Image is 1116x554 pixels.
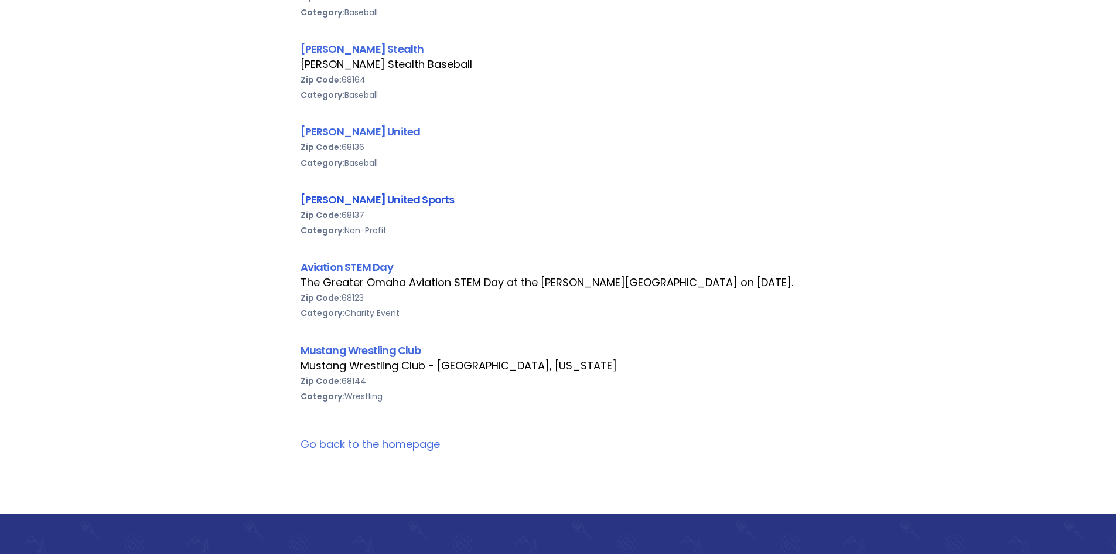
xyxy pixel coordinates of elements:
b: Zip Code: [301,375,342,387]
div: Charity Event [301,305,816,321]
div: 68136 [301,140,816,155]
a: Aviation STEM Day [301,260,393,274]
div: Mustang Wrestling Club [301,342,816,358]
div: Wrestling [301,389,816,404]
a: Go back to the homepage [301,437,440,451]
div: 68137 [301,208,816,223]
div: The Greater Omaha Aviation STEM Day at the [PERSON_NAME][GEOGRAPHIC_DATA] on [DATE]. [301,275,816,290]
div: Baseball [301,5,816,20]
b: Category: [301,6,344,18]
div: Non-Profit [301,223,816,238]
b: Category: [301,157,344,169]
a: [PERSON_NAME] United Sports [301,192,455,207]
div: Aviation STEM Day [301,259,816,275]
div: Mustang Wrestling Club - [GEOGRAPHIC_DATA], [US_STATE] [301,358,816,373]
div: [PERSON_NAME] Stealth Baseball [301,57,816,72]
div: Baseball [301,155,816,171]
div: Baseball [301,87,816,103]
b: Category: [301,225,344,236]
div: [PERSON_NAME] United Sports [301,192,816,208]
div: [PERSON_NAME] Stealth [301,41,816,57]
div: 68144 [301,373,816,389]
b: Category: [301,89,344,101]
div: 68123 [301,290,816,305]
b: Zip Code: [301,141,342,153]
b: Zip Code: [301,74,342,86]
a: [PERSON_NAME] Stealth [301,42,424,56]
b: Category: [301,307,344,319]
div: 68164 [301,72,816,87]
a: [PERSON_NAME] United [301,124,421,139]
div: [PERSON_NAME] United [301,124,816,140]
a: Mustang Wrestling Club [301,343,421,358]
b: Zip Code: [301,209,342,221]
b: Zip Code: [301,292,342,304]
b: Category: [301,390,344,402]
